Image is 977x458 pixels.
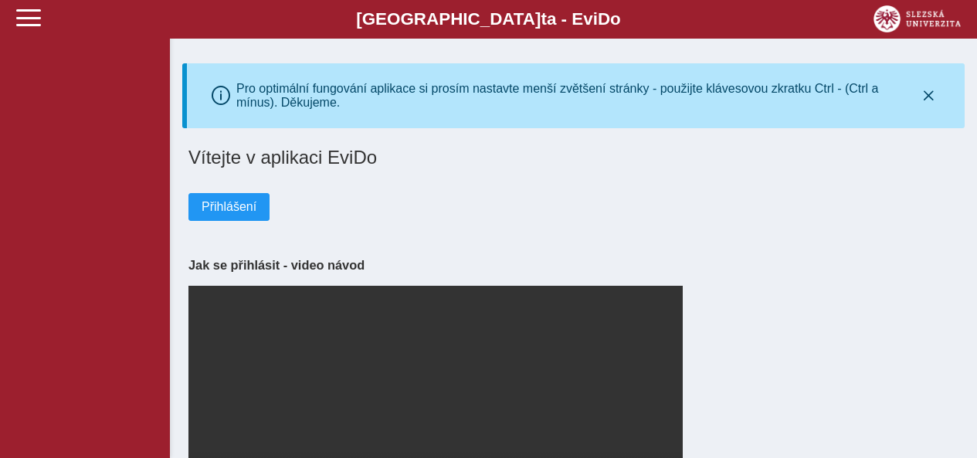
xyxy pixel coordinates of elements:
[188,193,270,221] button: Přihlášení
[188,258,958,273] h3: Jak se přihlásit - video návod
[598,9,610,29] span: D
[541,9,546,29] span: t
[188,147,958,168] h1: Vítejte v aplikaci EviDo
[46,9,931,29] b: [GEOGRAPHIC_DATA] a - Evi
[610,9,621,29] span: o
[202,200,256,214] span: Přihlášení
[874,5,961,32] img: logo_web_su.png
[236,82,918,110] div: Pro optimální fungování aplikace si prosím nastavte menší zvětšení stránky - použijte klávesovou ...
